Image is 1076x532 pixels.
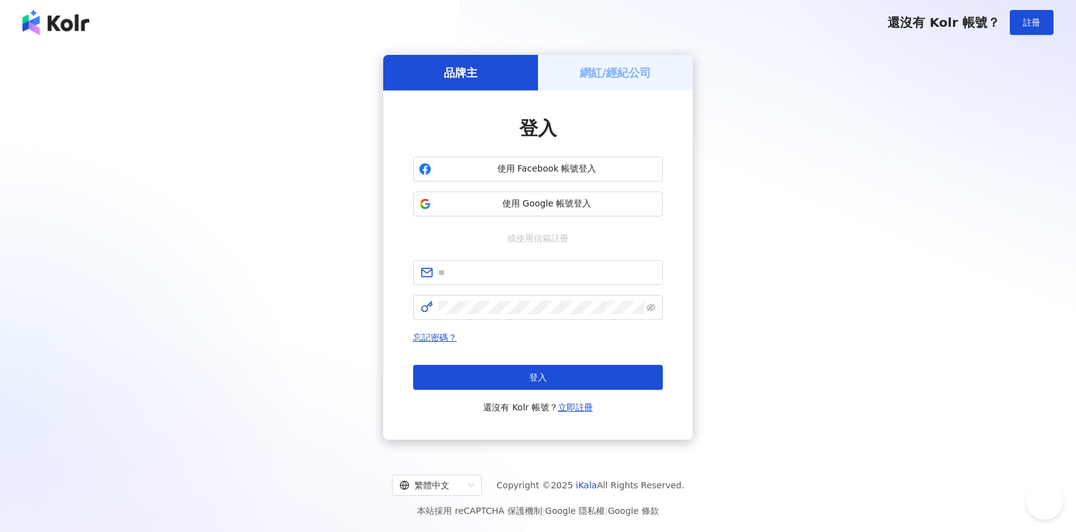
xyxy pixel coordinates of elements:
button: 註冊 [1010,10,1054,35]
a: iKala [576,480,597,490]
span: 還沒有 Kolr 帳號？ [888,15,1000,30]
span: 登入 [519,117,557,139]
a: 立即註冊 [558,402,593,412]
span: eye-invisible [647,303,655,312]
span: | [542,506,545,516]
div: 繁體中文 [399,475,463,495]
h5: 網紅/經紀公司 [580,65,652,80]
button: 使用 Facebook 帳號登入 [413,157,663,181]
span: | [605,506,608,516]
iframe: Help Scout Beacon - Open [1026,482,1064,520]
span: 或使用信箱註冊 [499,231,577,245]
span: 本站採用 reCAPTCHA 保護機制 [417,503,658,518]
h5: 品牌主 [444,65,477,80]
span: 註冊 [1023,17,1040,27]
button: 使用 Google 帳號登入 [413,191,663,216]
img: logo [22,10,89,35]
button: 登入 [413,365,663,390]
span: 登入 [529,372,547,382]
a: 忘記密碼？ [413,332,457,342]
span: Copyright © 2025 All Rights Reserved. [497,478,685,493]
span: 使用 Google 帳號登入 [436,198,657,210]
a: Google 隱私權 [545,506,605,516]
span: 使用 Facebook 帳號登入 [436,163,657,175]
a: Google 條款 [608,506,659,516]
span: 還沒有 Kolr 帳號？ [483,400,593,415]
